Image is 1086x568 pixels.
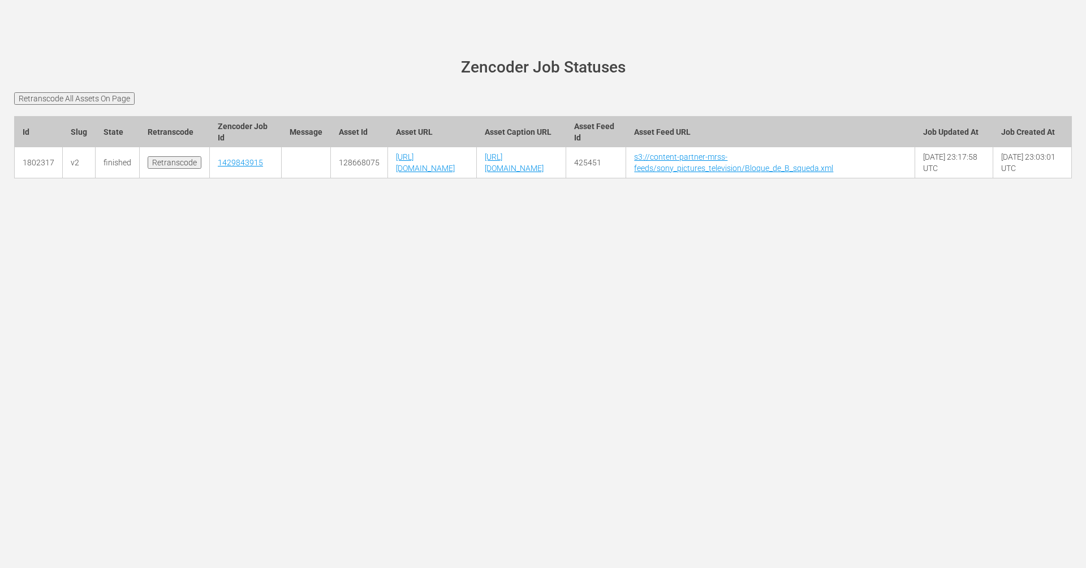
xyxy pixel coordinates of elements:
input: Retranscode [148,156,201,169]
h1: Zencoder Job Statuses [30,59,1056,76]
td: [DATE] 23:03:01 UTC [993,147,1072,178]
td: [DATE] 23:17:58 UTC [915,147,993,178]
a: [URL][DOMAIN_NAME] [396,152,455,173]
td: 1802317 [15,147,63,178]
th: Retranscode [140,116,210,147]
th: Job Created At [993,116,1072,147]
a: s3://content-partner-mrss-feeds/sony_pictures_television/Bloque_de_B_squeda.xml [634,152,833,173]
a: 1429843915 [218,158,263,167]
th: Job Updated At [915,116,993,147]
th: Asset Caption URL [477,116,566,147]
td: 128668075 [331,147,388,178]
th: Asset Id [331,116,388,147]
th: Message [282,116,331,147]
th: Asset Feed URL [626,116,915,147]
td: 425451 [566,147,626,178]
a: [URL][DOMAIN_NAME] [485,152,544,173]
td: v2 [63,147,96,178]
th: Zencoder Job Id [210,116,282,147]
td: finished [96,147,140,178]
th: Asset URL [388,116,477,147]
th: Asset Feed Id [566,116,626,147]
th: Slug [63,116,96,147]
th: State [96,116,140,147]
input: Retranscode All Assets On Page [14,92,135,105]
th: Id [15,116,63,147]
